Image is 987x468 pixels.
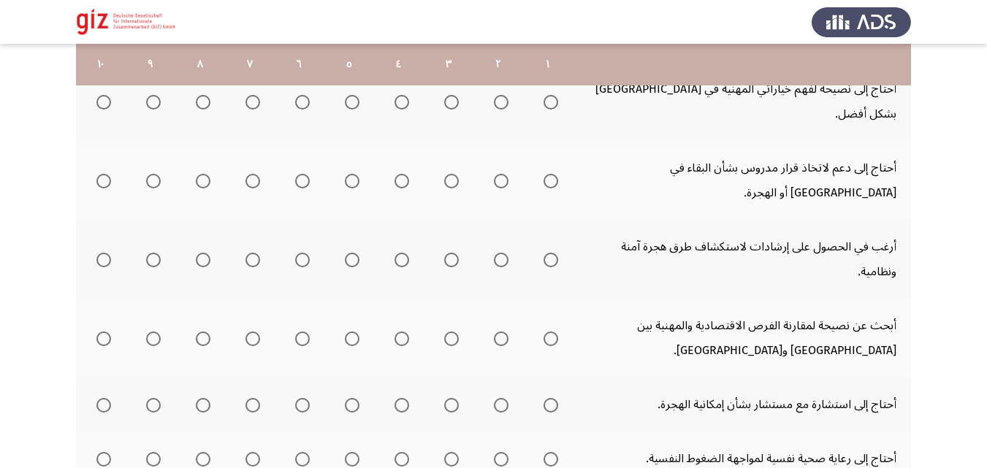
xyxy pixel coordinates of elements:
mat-radio-group: Select an option [289,326,310,350]
mat-radio-group: Select an option [389,247,409,272]
mat-radio-group: Select an option [240,392,260,417]
td: أرغب في الحصول على إرشادات لاستكشاف طرق هجرة آمنة ونظامية. [573,220,911,299]
th: ١ [523,44,573,85]
mat-radio-group: Select an option [488,89,508,114]
mat-radio-group: Select an option [538,168,558,193]
mat-radio-group: Select an option [289,89,310,114]
mat-radio-group: Select an option [190,326,210,350]
mat-radio-group: Select an option [339,247,359,272]
mat-radio-group: Select an option [389,326,409,350]
mat-radio-group: Select an option [339,326,359,350]
mat-radio-group: Select an option [289,168,310,193]
mat-radio-group: Select an option [389,392,409,417]
img: Assessment logo of GIZ Needs Assessment (Prone to Irregular Migration) [76,1,175,42]
mat-radio-group: Select an option [140,89,161,114]
mat-radio-group: Select an option [140,326,161,350]
mat-radio-group: Select an option [538,392,558,417]
mat-radio-group: Select an option [488,392,508,417]
th: ١٠ [76,44,126,85]
mat-radio-group: Select an option [438,168,459,193]
th: ٩ [126,44,175,85]
th: ٣ [424,44,473,85]
td: أحتاج إلى استشارة مع مستشار بشأن إمكانية الهجرة. [573,377,911,431]
mat-radio-group: Select an option [91,392,111,417]
mat-radio-group: Select an option [140,168,161,193]
mat-radio-group: Select an option [438,326,459,350]
mat-radio-group: Select an option [140,247,161,272]
th: ٢ [473,44,523,85]
mat-radio-group: Select an option [538,326,558,350]
mat-radio-group: Select an option [538,89,558,114]
mat-radio-group: Select an option [190,247,210,272]
mat-radio-group: Select an option [339,392,359,417]
mat-radio-group: Select an option [289,392,310,417]
mat-radio-group: Select an option [91,89,111,114]
mat-radio-group: Select an option [289,247,310,272]
mat-radio-group: Select an option [190,168,210,193]
mat-radio-group: Select an option [438,392,459,417]
td: أحتاج إلى نصيحة لفهم خياراتي المهنية في [GEOGRAPHIC_DATA] بشكل أفضل. [573,62,911,141]
th: ٨ [175,44,225,85]
td: أحتاج إلى دعم لاتخاذ قرار مدروس بشأن البقاء في [GEOGRAPHIC_DATA] أو الهجرة. [573,141,911,220]
mat-radio-group: Select an option [438,247,459,272]
mat-radio-group: Select an option [488,247,508,272]
th: ٤ [374,44,424,85]
th: ٥ [324,44,374,85]
mat-radio-group: Select an option [389,168,409,193]
mat-radio-group: Select an option [389,89,409,114]
mat-radio-group: Select an option [339,89,359,114]
th: ٧ [225,44,275,85]
img: Assess Talent Management logo [812,1,911,42]
mat-radio-group: Select an option [488,326,508,350]
mat-radio-group: Select an option [240,247,260,272]
mat-radio-group: Select an option [240,326,260,350]
mat-radio-group: Select an option [438,89,459,114]
mat-radio-group: Select an option [339,168,359,193]
mat-radio-group: Select an option [190,392,210,417]
mat-radio-group: Select an option [488,168,508,193]
mat-radio-group: Select an option [240,168,260,193]
mat-radio-group: Select an option [140,392,161,417]
mat-radio-group: Select an option [91,168,111,193]
mat-radio-group: Select an option [240,89,260,114]
td: أبحث عن نصيحة لمقارنة الفرص الاقتصادية والمهنية بين [GEOGRAPHIC_DATA] و[GEOGRAPHIC_DATA]. [573,299,911,377]
mat-radio-group: Select an option [91,326,111,350]
th: ٦ [275,44,324,85]
mat-radio-group: Select an option [538,247,558,272]
mat-radio-group: Select an option [91,247,111,272]
mat-radio-group: Select an option [190,89,210,114]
